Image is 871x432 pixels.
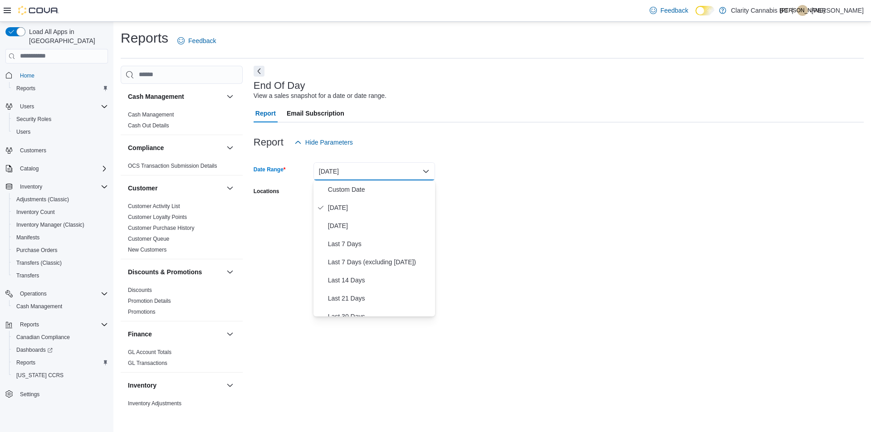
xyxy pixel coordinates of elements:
div: Customer [121,201,243,259]
span: Catalog [20,165,39,172]
span: Adjustments (Classic) [16,196,69,203]
h3: Compliance [128,143,164,152]
span: Reports [16,85,35,92]
span: Purchase Orders [13,245,108,256]
span: OCS Transaction Submission Details [128,162,217,170]
span: Custom Date [328,184,431,195]
span: Canadian Compliance [16,334,70,341]
button: Inventory [128,381,223,390]
span: Hide Parameters [305,138,353,147]
span: Purchase Orders [16,247,58,254]
a: Feedback [174,32,220,50]
a: Home [16,70,38,81]
span: Users [13,126,108,137]
span: Inventory Count [13,207,108,218]
button: Compliance [128,143,223,152]
input: Dark Mode [695,6,714,15]
span: Security Roles [13,114,108,125]
label: Locations [254,188,279,195]
span: Security Roles [16,116,51,123]
a: Dashboards [9,344,112,356]
button: [DATE] [313,162,435,180]
a: Customers [16,145,50,156]
span: Customer Queue [128,235,169,243]
button: Inventory [225,380,235,391]
span: Manifests [16,234,39,241]
span: Transfers (Classic) [13,257,108,268]
span: [PERSON_NAME] [780,5,825,16]
a: Dashboards [13,345,56,355]
a: Feedback [646,1,692,19]
button: Finance [225,329,235,340]
span: Customer Purchase History [128,224,195,232]
a: Security Roles [13,114,55,125]
a: Adjustments (Classic) [13,194,73,205]
button: Canadian Compliance [9,331,112,344]
h3: End Of Day [254,80,305,91]
button: Catalog [16,163,42,174]
button: Inventory [16,181,46,192]
span: Customers [16,145,108,156]
span: Last 30 Days [328,311,431,322]
a: New Customers [128,247,166,253]
button: Users [2,100,112,113]
button: Manifests [9,231,112,244]
a: Inventory Count [13,207,59,218]
img: Cova [18,6,59,15]
span: [DATE] [328,202,431,213]
span: Inventory [20,183,42,190]
span: Home [20,72,34,79]
span: Transfers [16,272,39,279]
div: Select listbox [313,180,435,316]
h1: Reports [121,29,168,47]
a: GL Account Totals [128,349,171,355]
span: Reports [13,83,108,94]
a: Cash Management [13,301,66,312]
a: Manifests [13,232,43,243]
h3: Report [254,137,284,148]
span: Feedback [188,36,216,45]
span: Cash Management [128,111,174,118]
a: Promotions [128,309,156,315]
a: Customer Loyalty Points [128,214,187,220]
button: Compliance [225,142,235,153]
a: Customer Purchase History [128,225,195,231]
div: Jared O'Sullivan [797,5,808,16]
button: Hide Parameters [291,133,357,151]
span: Inventory Adjustments [128,400,181,407]
span: Reports [13,357,108,368]
span: Adjustments (Classic) [13,194,108,205]
span: Inventory Manager (Classic) [13,219,108,230]
span: Operations [20,290,47,297]
span: Inventory Count [16,209,55,216]
h3: Discounts & Promotions [128,267,202,277]
span: Last 21 Days [328,293,431,304]
a: GL Transactions [128,360,167,366]
button: Inventory Manager (Classic) [9,218,112,231]
button: Adjustments (Classic) [9,193,112,206]
button: Users [9,126,112,138]
button: Reports [2,318,112,331]
span: Inventory Manager (Classic) [16,221,84,228]
span: Promotion Details [128,297,171,305]
span: Load All Apps in [GEOGRAPHIC_DATA] [25,27,108,45]
span: Catalog [16,163,108,174]
a: Discounts [128,287,152,293]
span: [DATE] [328,220,431,231]
span: Users [20,103,34,110]
a: Customer Activity List [128,203,180,209]
div: Cash Management [121,109,243,135]
h3: Finance [128,330,152,339]
button: Security Roles [9,113,112,126]
a: Users [13,126,34,137]
span: Transfers (Classic) [16,259,62,267]
button: Reports [9,82,112,95]
button: Customer [128,184,223,193]
span: Cash Management [13,301,108,312]
span: Reports [16,319,108,330]
button: Inventory Count [9,206,112,218]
